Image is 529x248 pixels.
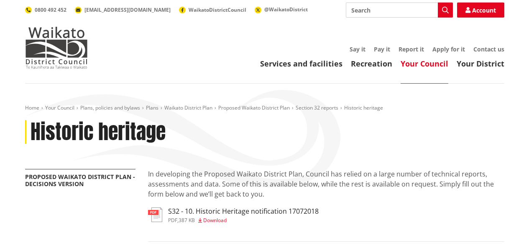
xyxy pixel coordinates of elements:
[25,104,39,111] a: Home
[25,173,135,188] a: Proposed Waikato District Plan - Decisions Version
[31,120,166,144] h1: Historic heritage
[168,207,319,215] h3: S32 - 10. Historic Heritage notification 17072018
[432,45,465,53] a: Apply for it
[399,45,424,53] a: Report it
[255,6,308,13] a: @WaikatoDistrict
[148,207,162,222] img: document-pdf.svg
[457,59,504,69] a: Your District
[189,6,246,13] span: WaikatoDistrictCouncil
[164,104,212,111] a: Waikato District Plan
[374,45,390,53] a: Pay it
[168,218,319,223] div: ,
[45,104,74,111] a: Your Council
[350,45,365,53] a: Say it
[75,6,171,13] a: [EMAIL_ADDRESS][DOMAIN_NAME]
[351,59,392,69] a: Recreation
[218,104,290,111] a: Proposed Waikato District Plan
[25,6,66,13] a: 0800 492 452
[296,104,338,111] a: Section 32 reports
[473,45,504,53] a: Contact us
[264,6,308,13] span: @WaikatoDistrict
[25,27,88,69] img: Waikato District Council - Te Kaunihera aa Takiwaa o Waikato
[35,6,66,13] span: 0800 492 452
[80,104,140,111] a: Plans, policies and bylaws
[260,59,342,69] a: Services and facilities
[179,217,195,224] span: 387 KB
[25,105,504,112] nav: breadcrumb
[401,59,448,69] a: Your Council
[146,104,158,111] a: Plans
[344,104,383,111] span: Historic heritage
[168,217,177,224] span: pdf
[148,207,319,222] a: S32 - 10. Historic Heritage notification 17072018 pdf,387 KB Download
[84,6,171,13] span: [EMAIL_ADDRESS][DOMAIN_NAME]
[179,6,246,13] a: WaikatoDistrictCouncil
[346,3,453,18] input: Search input
[457,3,504,18] a: Account
[203,217,227,224] span: Download
[148,169,504,199] p: In developing the Proposed Waikato District Plan, Council has relied on a large number of technic...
